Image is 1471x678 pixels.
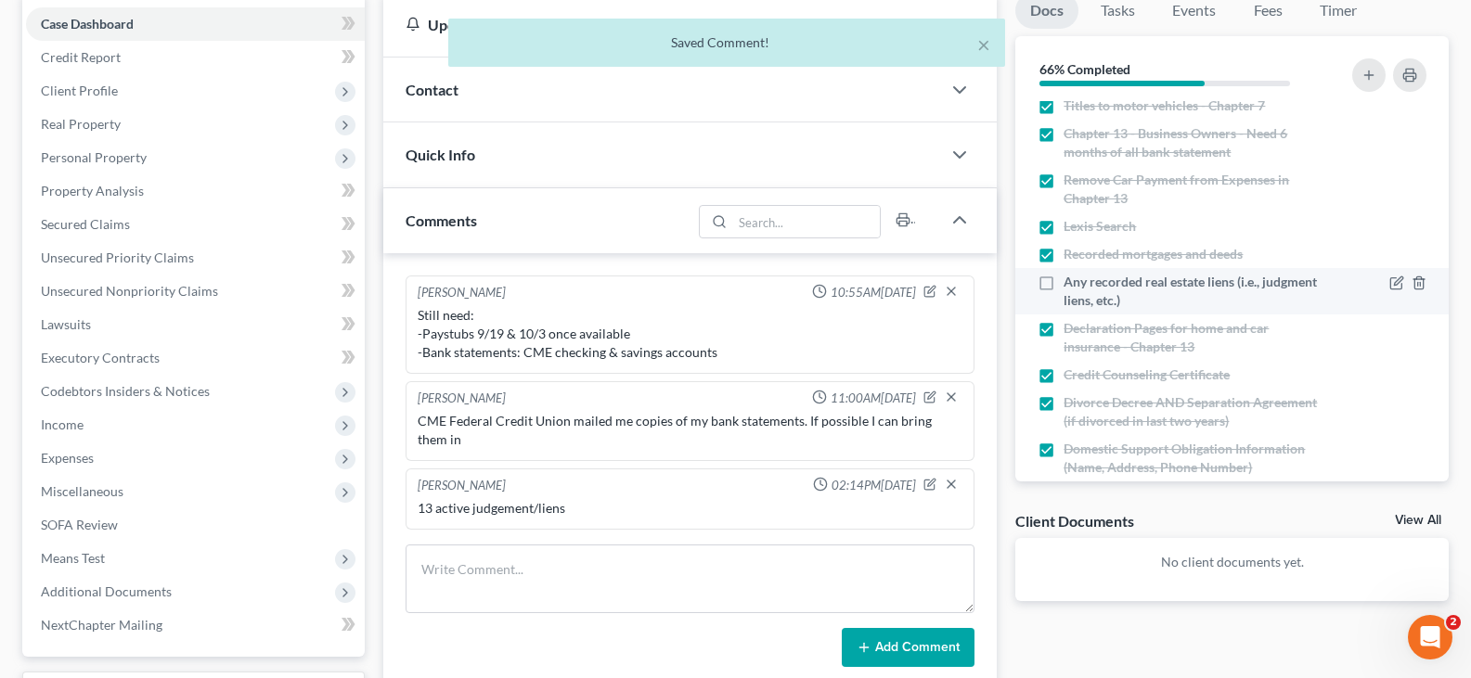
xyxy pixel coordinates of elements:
span: Remove Car Payment from Expenses in Chapter 13 [1064,171,1324,208]
span: Personal Property [41,149,147,165]
div: CME Federal Credit Union mailed me copies of my bank statements. If possible I can bring them in [418,412,962,449]
a: View All [1395,514,1441,527]
span: Comments [406,211,477,229]
span: Titles to motor vehicles - Chapter 7 [1064,96,1265,115]
span: Recorded mortgages and deeds [1064,245,1243,263]
div: Updates & News [406,15,919,34]
span: Client Profile [41,83,118,98]
a: SOFA Review [26,508,365,542]
button: × [977,33,990,56]
span: Any recorded real estate liens (i.e., judgment liens, etc.) [1064,273,1324,310]
a: Case Dashboard [26,7,365,41]
p: No client documents yet. [1030,553,1434,571]
strong: 66% Completed [1039,61,1130,77]
span: 11:00AM[DATE] [831,390,916,407]
button: Add Comment [842,628,974,667]
span: Lexis Search [1064,217,1136,236]
a: Secured Claims [26,208,365,241]
span: Lawsuits [41,316,91,332]
span: Credit Counseling Certificate [1064,365,1230,384]
span: Executory Contracts [41,350,160,365]
span: NextChapter Mailing [41,617,162,633]
span: Divorce Decree AND Separation Agreement (if divorced in last two years) [1064,393,1324,430]
span: Codebtors Insiders & Notices [41,383,210,399]
div: 13 active judgement/liens [418,499,962,518]
span: Quick Info [406,146,475,163]
iframe: Intercom live chat [1408,615,1452,659]
span: Unsecured Nonpriority Claims [41,283,218,299]
span: 02:14PM[DATE] [832,477,916,494]
input: Search... [733,206,881,237]
div: [PERSON_NAME] [418,284,506,302]
a: Unsecured Priority Claims [26,241,365,275]
span: Case Dashboard [41,16,134,32]
div: [PERSON_NAME] [418,390,506,408]
div: [PERSON_NAME] [418,477,506,495]
span: 10:55AM[DATE] [831,284,916,301]
span: Secured Claims [41,216,130,232]
span: Domestic Support Obligation Information (Name, Address, Phone Number) [1064,440,1324,477]
a: Executory Contracts [26,341,365,375]
span: Unsecured Priority Claims [41,249,194,265]
div: Saved Comment! [463,33,990,52]
span: Means Test [41,550,105,566]
a: Lawsuits [26,308,365,341]
a: NextChapter Mailing [26,608,365,642]
div: Still need: -Paystubs 9/19 & 10/3 once available -Bank statements: CME checking & savings accounts [418,306,962,362]
span: Real Property [41,116,121,132]
span: Miscellaneous [41,483,123,499]
span: Chapter 13 - Business Owners - Need 6 months of all bank statement [1064,124,1324,161]
span: Contact [406,81,458,98]
span: Income [41,416,84,432]
div: Client Documents [1015,511,1134,531]
span: Additional Documents [41,583,172,599]
span: SOFA Review [41,517,118,532]
a: Property Analysis [26,174,365,208]
a: Unsecured Nonpriority Claims [26,275,365,308]
span: Expenses [41,450,94,466]
span: 2 [1446,615,1461,630]
span: Declaration Pages for home and car insurance - Chapter 13 [1064,319,1324,356]
span: Property Analysis [41,183,144,198]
